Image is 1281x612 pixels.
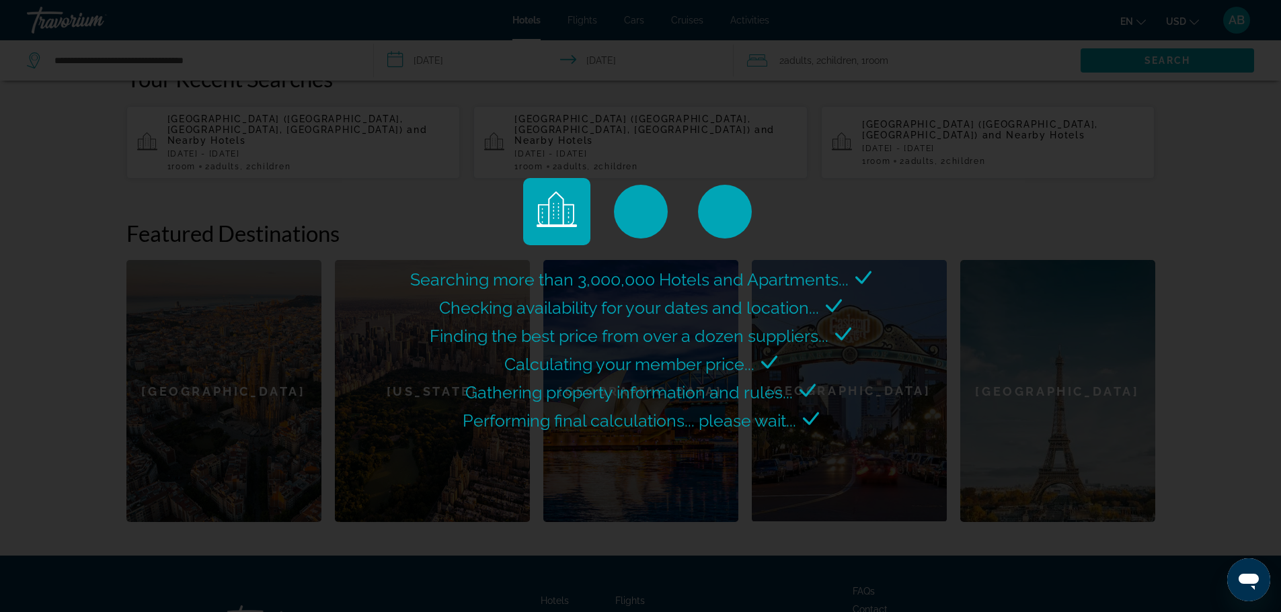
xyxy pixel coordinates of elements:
span: Searching more than 3,000,000 Hotels and Apartments... [410,269,849,290]
span: Gathering property information and rules... [465,382,793,402]
span: Finding the best price from over a dozen suppliers... [430,326,828,346]
span: Performing final calculations... please wait... [463,410,796,431]
span: Checking availability for your dates and location... [439,298,819,318]
span: Calculating your member price... [504,354,754,374]
iframe: Button to launch messaging window [1227,558,1270,601]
